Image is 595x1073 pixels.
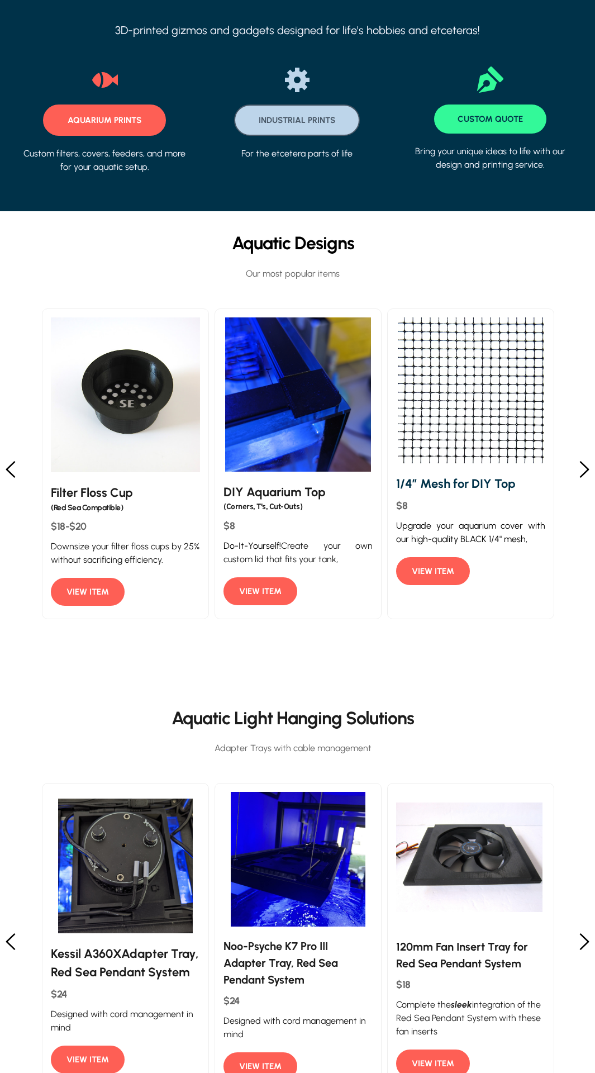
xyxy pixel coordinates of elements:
[396,999,451,1010] span: Complete the
[223,502,302,512] strong: (Corners, T's, Cut-Outs)
[458,112,523,126] span: CUSTOM QUOTE
[23,148,188,172] span: Custom filters, covers, feeders, and more for your aquatic setup.
[396,999,543,1037] span: integration of the Red Sea Pendant System with these fan inserts
[68,113,141,127] span: AQUARIUM PRINTS
[223,520,235,532] span: $8
[223,577,297,605] a: VIEW ITEM
[396,557,470,585] a: VIEW ITEM
[396,940,528,953] span: 120mm Fan Insert Tray for
[66,585,109,599] span: VIEW ITEM
[259,113,335,127] span: INDUSTRIAL PRINTS
[246,268,340,279] span: Our most popular items
[396,476,516,491] strong: 1/4″ Mesh for DIY Top
[51,946,121,961] strong: Kessil A360X
[396,519,545,546] p: Upgrade your aquarium cover with our high-quality BLACK 1/4" mesh,
[415,146,568,170] span: Bring your unique ideas to life with our design and printing service.
[451,999,472,1010] em: sleek
[172,708,414,729] span: Aquatic Light Hanging Solutions
[234,105,360,136] a: INDUSTRIAL PRINTS
[223,939,341,986] span: Noo-Psyche K7 Pro III Adapter Tray, Red Sea Pendant System
[396,957,521,970] span: Red Sea Pendant System
[51,520,87,533] span: $18-$20
[396,500,407,512] span: $8
[223,1015,368,1039] span: Designed with cord management in mind
[241,148,353,159] span: For the etcetera parts of life
[412,1057,454,1070] span: VIEW ITEM
[51,485,133,500] strong: Filter Floss Cup
[51,578,125,606] a: VIEW ITEM
[396,979,411,991] span: $18
[223,995,240,1007] span: $24
[223,485,326,500] strong: DIY Aquarium Top
[434,105,546,134] a: CUSTOM QUOTE
[223,539,373,566] p: Do-It-Yourself!
[239,585,282,598] span: VIEW ITEM
[223,540,375,564] span: Create your own custom lid that fits your tank,
[17,231,569,256] p: Aquatic Designs
[51,541,202,565] span: Downsize your filter floss cups by 25% without sacrificing efficiency.
[51,946,204,980] span: Adapter Tray, Red Sea Pendant System
[43,105,166,136] a: AQUARIUM PRINTS
[215,743,372,753] span: Adapter Trays with cable management
[115,23,480,37] span: 3D-printed gizmos and gadgets designed for life's hobbies and etceteras!
[239,1060,282,1073] span: VIEW ITEM
[412,564,454,578] span: VIEW ITEM
[51,988,67,1000] span: $24
[51,503,123,512] span: (Red Sea Compatible)
[66,1053,109,1066] span: VIEW ITEM
[51,1009,196,1033] span: Designed with cord management in mind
